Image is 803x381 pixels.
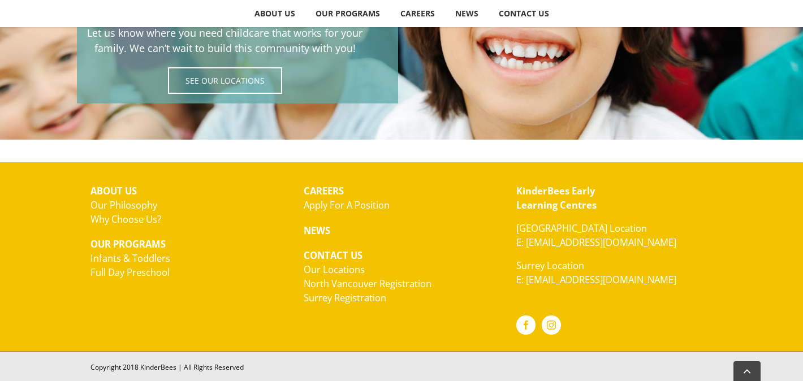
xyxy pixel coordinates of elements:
[90,266,170,279] a: Full Day Preschool
[455,10,478,18] span: NEWS
[516,273,676,286] a: E: [EMAIL_ADDRESS][DOMAIN_NAME]
[390,2,444,25] a: CAREERS
[304,249,362,262] strong: CONTACT US
[304,263,365,276] a: Our Locations
[90,198,157,211] a: Our Philosophy
[489,2,559,25] a: CONTACT US
[90,237,166,250] strong: OUR PROGRAMS
[244,2,305,25] a: ABOUT US
[499,10,549,18] span: CONTACT US
[305,2,390,25] a: OUR PROGRAMS
[516,184,597,211] a: KinderBees EarlyLearning Centres
[304,198,390,211] a: Apply For A Position
[516,236,676,249] a: E: [EMAIL_ADDRESS][DOMAIN_NAME]
[516,259,713,287] p: Surrey Location
[516,184,597,211] strong: KinderBees Early Learning Centres
[304,277,431,290] a: North Vancouver Registration
[304,224,330,237] strong: NEWS
[316,10,380,18] span: OUR PROGRAMS
[254,10,295,18] span: ABOUT US
[90,184,137,197] strong: ABOUT US
[304,291,386,304] a: Surrey Registration
[445,2,488,25] a: NEWS
[516,222,713,250] p: [GEOGRAPHIC_DATA] Location
[90,213,161,226] a: Why Choose Us?
[90,252,170,265] a: Infants & Toddlers
[516,315,536,335] a: Facebook
[90,362,713,373] div: Copyright 2018 KinderBees | All Rights Reserved
[400,10,435,18] span: CAREERS
[304,184,344,197] strong: CAREERS
[542,315,561,335] a: Instagram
